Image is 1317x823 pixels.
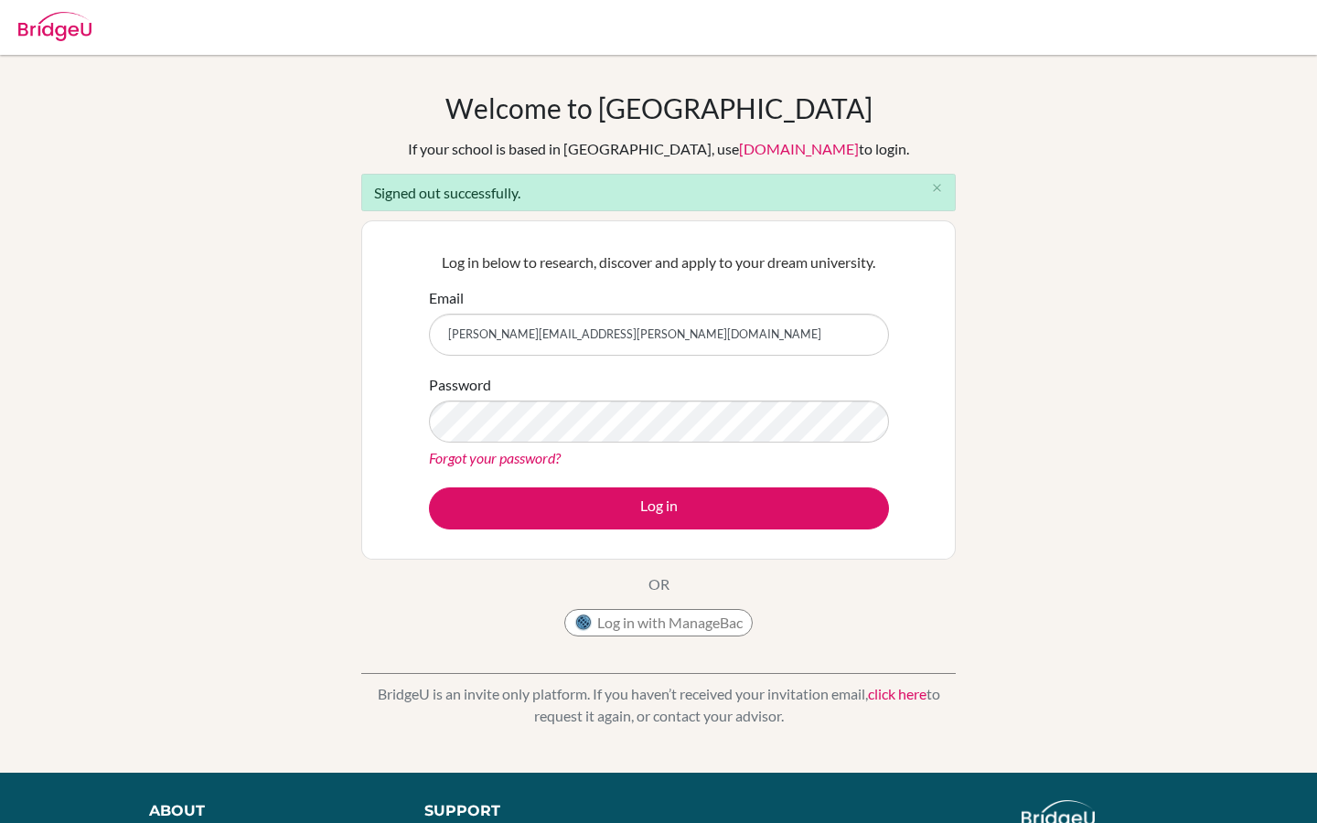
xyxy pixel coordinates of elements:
div: If your school is based in [GEOGRAPHIC_DATA], use to login. [408,138,909,160]
img: Bridge-U [18,12,91,41]
h1: Welcome to [GEOGRAPHIC_DATA] [445,91,873,124]
i: close [930,181,944,195]
label: Email [429,287,464,309]
p: BridgeU is an invite only platform. If you haven’t received your invitation email, to request it ... [361,683,956,727]
p: OR [648,573,669,595]
div: About [149,800,383,822]
button: Log in [429,487,889,529]
div: Signed out successfully. [361,174,956,211]
a: [DOMAIN_NAME] [739,140,859,157]
p: Log in below to research, discover and apply to your dream university. [429,251,889,273]
div: Support [424,800,640,822]
button: Close [918,175,955,202]
a: click here [868,685,926,702]
button: Log in with ManageBac [564,609,753,636]
a: Forgot your password? [429,449,561,466]
label: Password [429,374,491,396]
